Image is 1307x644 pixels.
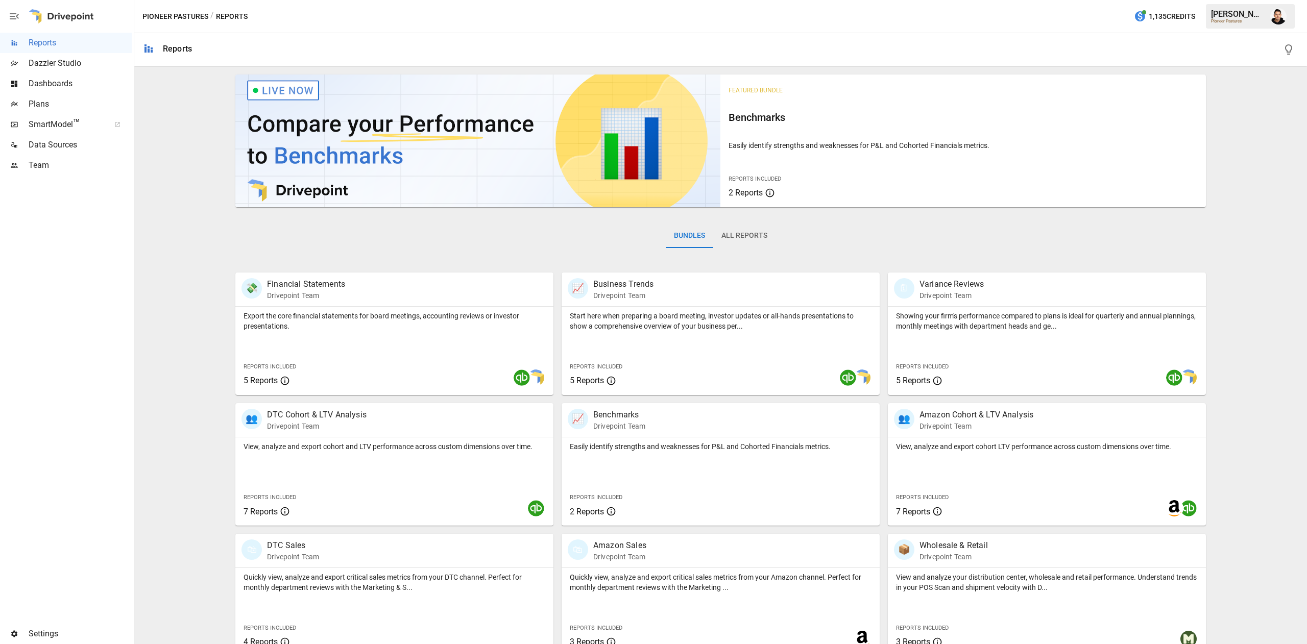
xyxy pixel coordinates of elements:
[29,78,132,90] span: Dashboards
[142,10,208,23] button: Pioneer Pastures
[919,409,1033,421] p: Amazon Cohort & LTV Analysis
[241,278,262,299] div: 💸
[919,552,988,562] p: Drivepoint Team
[570,507,604,516] span: 2 Reports
[896,363,949,370] span: Reports Included
[570,494,622,501] span: Reports Included
[919,290,984,301] p: Drivepoint Team
[729,188,763,197] span: 2 Reports
[29,57,132,69] span: Dazzler Studio
[267,290,345,301] p: Drivepoint Team
[267,539,319,552] p: DTC Sales
[593,421,645,431] p: Drivepoint Team
[241,539,262,560] div: 🛍
[210,10,214,23] div: /
[894,539,914,560] div: 📦
[896,494,949,501] span: Reports Included
[568,278,588,299] div: 📈
[29,118,103,131] span: SmartModel
[713,224,776,248] button: All Reports
[570,572,872,592] p: Quickly view, analyze and export critical sales metrics from your Amazon channel. Perfect for mon...
[241,409,262,429] div: 👥
[896,572,1198,592] p: View and analyze your distribution center, wholesale and retail performance. Understand trends in...
[29,139,132,151] span: Data Sources
[235,75,720,207] img: video thumbnail
[896,441,1198,452] p: View, analyze and export cohort LTV performance across custom dimensions over time.
[244,507,278,516] span: 7 Reports
[29,159,132,171] span: Team
[729,87,783,94] span: Featured Bundle
[729,140,1197,151] p: Easily identify strengths and weaknesses for P&L and Cohorted Financials metrics.
[729,109,1197,126] h6: Benchmarks
[896,625,949,631] span: Reports Included
[894,278,914,299] div: 🗓
[854,369,870,386] img: smart model
[267,552,319,562] p: Drivepoint Team
[1211,19,1264,23] div: Pioneer Pastures
[1211,9,1264,19] div: [PERSON_NAME]
[163,44,192,54] div: Reports
[840,369,856,386] img: quickbooks
[568,409,588,429] div: 📈
[514,369,530,386] img: quickbooks
[267,278,345,290] p: Financial Statements
[1270,8,1287,24] img: Francisco Sanchez
[267,409,367,421] p: DTC Cohort & LTV Analysis
[244,363,296,370] span: Reports Included
[896,507,930,516] span: 7 Reports
[593,539,646,552] p: Amazon Sales
[593,552,646,562] p: Drivepoint Team
[894,409,914,429] div: 👥
[1166,500,1182,516] img: amazon
[593,278,653,290] p: Business Trends
[1180,500,1197,516] img: quickbooks
[593,409,645,421] p: Benchmarks
[244,311,545,331] p: Export the core financial statements for board meetings, accounting reviews or investor presentat...
[244,625,296,631] span: Reports Included
[29,628,132,640] span: Settings
[1166,369,1182,386] img: quickbooks
[1180,369,1197,386] img: smart model
[1130,7,1199,26] button: 1,135Credits
[896,376,930,385] span: 5 Reports
[570,363,622,370] span: Reports Included
[73,117,80,130] span: ™
[1149,10,1195,23] span: 1,135 Credits
[29,37,132,49] span: Reports
[919,539,988,552] p: Wholesale & Retail
[896,311,1198,331] p: Showing your firm's performance compared to plans is ideal for quarterly and annual plannings, mo...
[919,421,1033,431] p: Drivepoint Team
[29,98,132,110] span: Plans
[570,376,604,385] span: 5 Reports
[528,500,544,516] img: quickbooks
[570,625,622,631] span: Reports Included
[919,278,984,290] p: Variance Reviews
[244,376,278,385] span: 5 Reports
[244,441,545,452] p: View, analyze and export cohort and LTV performance across custom dimensions over time.
[666,224,713,248] button: Bundles
[244,494,296,501] span: Reports Included
[570,311,872,331] p: Start here when preparing a board meeting, investor updates or all-hands presentations to show a ...
[568,539,588,560] div: 🛍
[528,369,544,386] img: smart model
[729,176,781,182] span: Reports Included
[570,441,872,452] p: Easily identify strengths and weaknesses for P&L and Cohorted Financials metrics.
[1264,2,1293,31] button: Francisco Sanchez
[244,572,545,592] p: Quickly view, analyze and export critical sales metrics from your DTC channel. Perfect for monthl...
[593,290,653,301] p: Drivepoint Team
[267,421,367,431] p: Drivepoint Team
